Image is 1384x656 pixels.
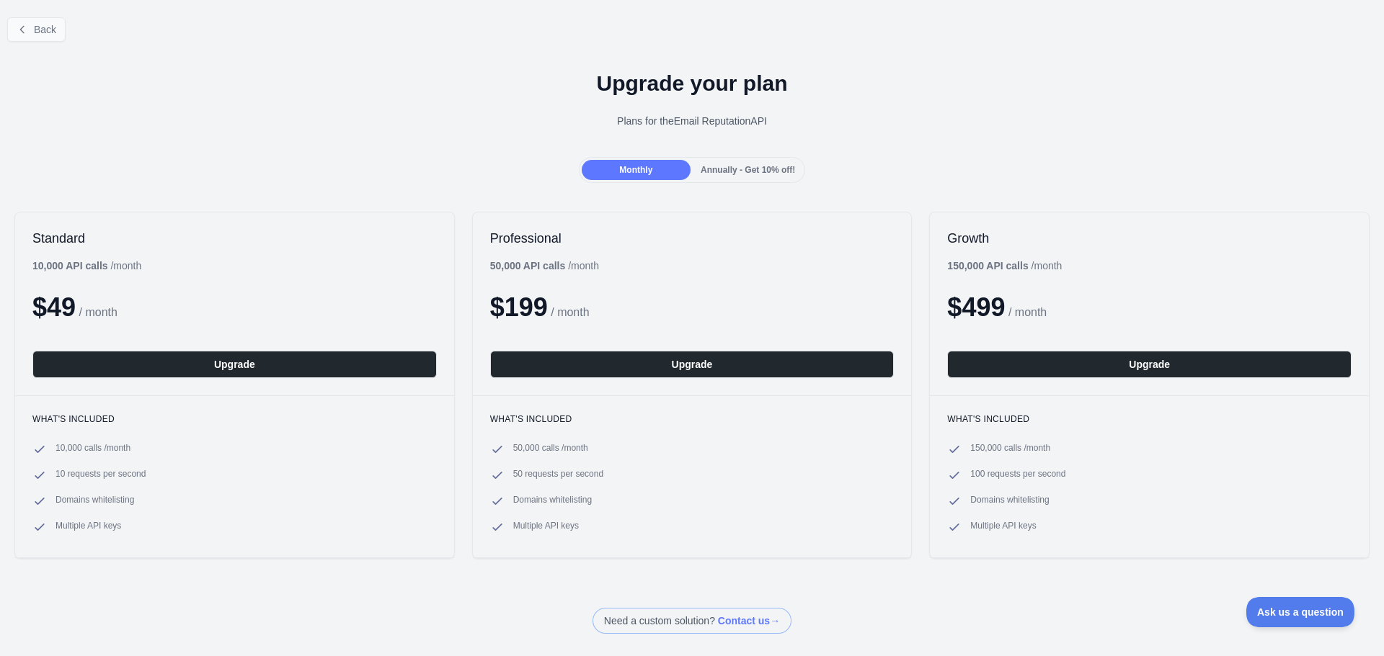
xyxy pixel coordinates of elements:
[490,351,895,378] button: Upgrade
[947,292,1005,322] span: $ 499
[947,351,1352,378] button: Upgrade
[490,292,548,322] span: $ 199
[1008,306,1047,318] span: / month
[1246,597,1355,627] iframe: Toggle Customer Support
[551,306,589,318] span: / month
